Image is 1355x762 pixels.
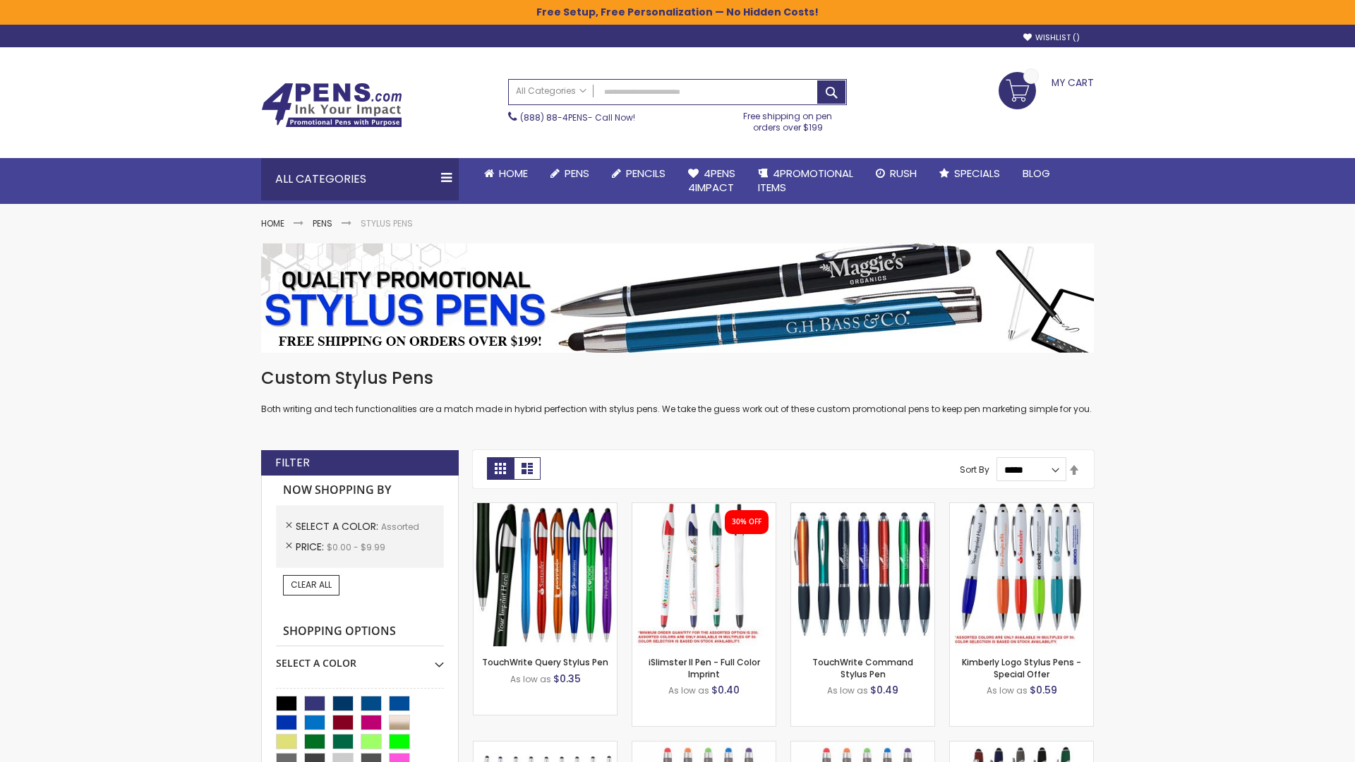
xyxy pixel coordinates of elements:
[688,166,735,195] span: 4Pens 4impact
[865,158,928,189] a: Rush
[668,684,709,696] span: As low as
[711,683,740,697] span: $0.40
[261,217,284,229] a: Home
[275,455,310,471] strong: Filter
[791,502,934,514] a: TouchWrite Command Stylus Pen-Assorted
[812,656,913,679] a: TouchWrite Command Stylus Pen
[296,540,327,554] span: Price
[474,741,617,753] a: Stiletto Advertising Stylus Pens-Assorted
[474,502,617,514] a: TouchWrite Query Stylus Pen-Assorted
[677,158,747,204] a: 4Pens4impact
[261,243,1094,353] img: Stylus Pens
[482,656,608,668] a: TouchWrite Query Stylus Pen
[601,158,677,189] a: Pencils
[510,673,551,685] span: As low as
[313,217,332,229] a: Pens
[632,502,776,514] a: iSlimster II - Full Color-Assorted
[632,503,776,646] img: iSlimster II - Full Color-Assorted
[296,519,381,533] span: Select A Color
[954,166,1000,181] span: Specials
[520,111,588,123] a: (888) 88-4PENS
[758,166,853,195] span: 4PROMOTIONAL ITEMS
[827,684,868,696] span: As low as
[732,517,761,527] div: 30% OFF
[565,166,589,181] span: Pens
[276,617,444,647] strong: Shopping Options
[1023,32,1080,43] a: Wishlist
[632,741,776,753] a: Islander Softy Gel Pen with Stylus-Assorted
[291,579,332,591] span: Clear All
[626,166,666,181] span: Pencils
[1030,683,1057,697] span: $0.59
[987,684,1028,696] span: As low as
[791,503,934,646] img: TouchWrite Command Stylus Pen-Assorted
[928,158,1011,189] a: Specials
[539,158,601,189] a: Pens
[950,741,1093,753] a: Custom Soft Touch® Metal Pens with Stylus-Assorted
[516,85,586,97] span: All Categories
[381,521,419,533] span: Assorted
[950,502,1093,514] a: Kimberly Logo Stylus Pens-Assorted
[962,656,1081,679] a: Kimberly Logo Stylus Pens - Special Offer
[261,367,1094,416] div: Both writing and tech functionalities are a match made in hybrid perfection with stylus pens. We ...
[361,217,413,229] strong: Stylus Pens
[520,111,635,123] span: - Call Now!
[499,166,528,181] span: Home
[327,541,385,553] span: $0.00 - $9.99
[729,105,848,133] div: Free shipping on pen orders over $199
[1023,166,1050,181] span: Blog
[649,656,760,679] a: iSlimster II Pen - Full Color Imprint
[261,367,1094,389] h1: Custom Stylus Pens
[791,741,934,753] a: Islander Softy Gel with Stylus - ColorJet Imprint-Assorted
[261,158,459,200] div: All Categories
[283,575,339,595] a: Clear All
[747,158,865,204] a: 4PROMOTIONALITEMS
[261,83,402,128] img: 4Pens Custom Pens and Promotional Products
[890,166,917,181] span: Rush
[1011,158,1061,189] a: Blog
[553,672,581,686] span: $0.35
[474,503,617,646] img: TouchWrite Query Stylus Pen-Assorted
[487,457,514,480] strong: Grid
[473,158,539,189] a: Home
[509,80,594,103] a: All Categories
[950,503,1093,646] img: Kimberly Logo Stylus Pens-Assorted
[276,476,444,505] strong: Now Shopping by
[960,464,989,476] label: Sort By
[276,646,444,670] div: Select A Color
[870,683,898,697] span: $0.49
